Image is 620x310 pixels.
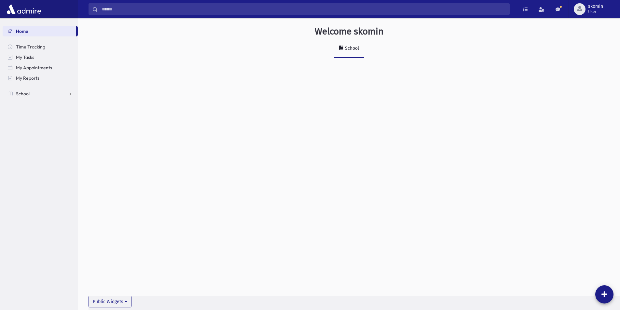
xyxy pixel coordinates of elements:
[16,65,52,71] span: My Appointments
[588,4,603,9] span: skomin
[3,62,78,73] a: My Appointments
[98,3,509,15] input: Search
[3,73,78,83] a: My Reports
[3,88,78,99] a: School
[3,26,76,36] a: Home
[89,296,131,307] button: Public Widgets
[3,42,78,52] a: Time Tracking
[334,40,364,58] a: School
[588,9,603,14] span: User
[16,91,30,97] span: School
[5,3,43,16] img: AdmirePro
[344,46,359,51] div: School
[16,28,28,34] span: Home
[3,52,78,62] a: My Tasks
[315,26,383,37] h3: Welcome skomin
[16,54,34,60] span: My Tasks
[16,75,39,81] span: My Reports
[16,44,45,50] span: Time Tracking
